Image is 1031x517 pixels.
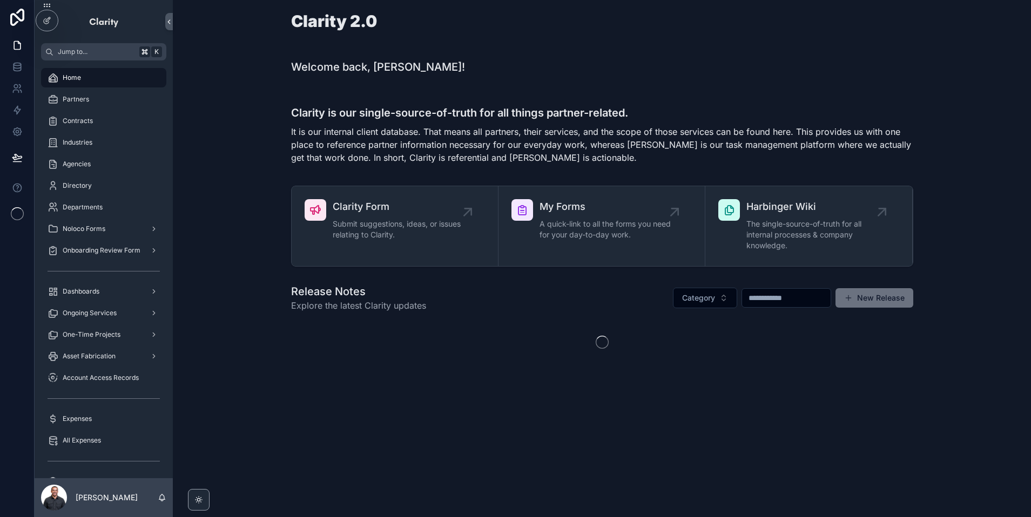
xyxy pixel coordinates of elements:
[58,47,135,56] span: Jump to...
[333,199,468,214] span: Clarity Form
[41,90,166,109] a: Partners
[705,186,912,266] a: Harbinger WikiThe single-source-of-truth for all internal processes & company knowledge.
[41,241,166,260] a: Onboarding Review Form
[41,368,166,387] a: Account Access Records
[333,219,468,240] span: Submit suggestions, ideas, or issues relating to Clarity.
[291,299,426,312] span: Explore the latest Clarity updates
[63,352,116,360] span: Asset Fabrication
[673,288,737,308] button: Select Button
[63,160,91,168] span: Agencies
[35,60,173,478] div: scrollable content
[41,43,166,60] button: Jump to...K
[41,111,166,131] a: Contracts
[41,282,166,301] a: Dashboards
[41,346,166,366] a: Asset Fabrication
[63,246,140,255] span: Onboarding Review Form
[63,309,117,317] span: Ongoing Services
[41,133,166,152] a: Industries
[291,284,426,299] h1: Release Notes
[41,176,166,195] a: Directory
[41,219,166,239] a: Noloco Forms
[41,68,166,87] a: Home
[292,186,498,266] a: Clarity FormSubmit suggestions, ideas, or issues relating to Clarity.
[41,409,166,428] a: Expenses
[746,199,881,214] span: Harbinger Wiki
[498,186,705,266] a: My FormsA quick-link to all the forms you need for your day-to-day work.
[63,73,81,82] span: Home
[291,125,913,164] p: It is our internal client database. That means all partners, their services, and the scope of tho...
[63,436,101,445] span: All Expenses
[540,219,675,240] span: A quick-link to all the forms you need for your day-to-day work.
[89,13,119,30] img: App logo
[63,287,99,296] span: Dashboards
[682,292,715,303] span: Category
[41,431,166,450] a: All Expenses
[41,472,166,491] a: My Forms
[291,13,377,29] h1: Clarity 2.0
[291,105,913,121] h3: Clarity is our single-source-of-truth for all things partner-related.
[41,303,166,323] a: Ongoing Services
[63,414,92,423] span: Expenses
[63,117,93,125] span: Contracts
[41,154,166,174] a: Agencies
[835,288,913,308] button: New Release
[63,225,105,233] span: Noloco Forms
[540,199,675,214] span: My Forms
[41,325,166,344] a: One-Time Projects
[63,477,93,486] span: My Forms
[63,95,89,104] span: Partners
[76,492,138,503] p: [PERSON_NAME]
[41,198,166,217] a: Departments
[746,219,881,251] span: The single-source-of-truth for all internal processes & company knowledge.
[63,181,92,190] span: Directory
[152,47,161,56] span: K
[291,59,465,74] h1: Welcome back, [PERSON_NAME]!
[63,203,103,212] span: Departments
[63,373,139,382] span: Account Access Records
[63,330,120,339] span: One-Time Projects
[63,138,92,147] span: Industries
